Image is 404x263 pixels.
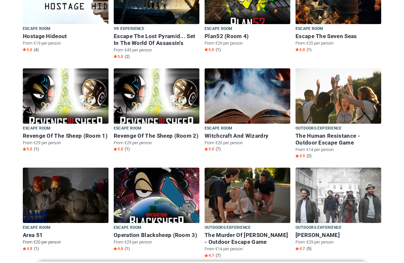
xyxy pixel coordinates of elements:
h6: Escape The Lost Pyramid... Set In The World Of Assassin's Creed Origins! [114,33,199,47]
span: 5.0 [296,47,305,52]
span: 5.0 [23,146,32,152]
p: From €20 per person [23,239,108,245]
h6: Operation Blacksheep (Room 3) [114,232,199,239]
a: Area 51 Escape room Area 51 From €20 per person Star4.8 (1) [23,168,108,253]
span: (2) [125,54,130,59]
h6: Plan52 (Room 4) [205,33,290,40]
a: Revenge Of The Sheep (Room 2) Escape room Revenge Of The Sheep (Room 2) From €29 per person Star5... [114,68,199,153]
span: (1) [216,47,221,52]
a: Revenge Of The Sheep (Room 1) Escape room Revenge Of The Sheep (Room 1) From €29 per person Star5... [23,68,108,153]
span: 5.0 [114,146,123,152]
img: Revenge Of The Sheep (Room 1) [23,68,108,132]
p: From €19 per person [23,40,108,46]
span: (5) [307,246,311,251]
p: From €20 per person [205,140,290,146]
h6: Escape The Seven Seas [296,33,381,40]
h6: Hostage Hideout [23,33,108,40]
p: From €29 per person [205,40,290,46]
span: Outdoors Experience [296,224,341,231]
span: (7) [216,146,221,152]
img: Star [296,154,299,158]
img: The Murder Of Hector Reeves - Outdoor Escape Game [205,168,290,231]
img: Star [114,247,117,250]
a: Witchcraft And Wizardry Escape room Witchcraft And Wizardry From €20 per person Star5.0 (7) [205,68,290,153]
h6: The Human Resistance - Outdoor Escape Game [296,132,381,146]
p: From €14 per person [205,246,290,252]
span: (7) [216,253,221,258]
span: 4.9 [296,153,305,159]
span: 5.0 [114,54,123,59]
img: Star [114,55,117,58]
span: Escape room [23,125,50,132]
span: Outdoors Experience [205,224,251,231]
img: Area 51 [23,168,108,231]
p: From €45 per person [114,47,199,53]
img: Star [23,247,26,250]
span: (4) [34,47,39,52]
span: (1) [307,47,311,52]
h6: Area 51 [23,232,108,239]
span: (1) [125,146,130,152]
h6: The Murder Of [PERSON_NAME] - Outdoor Escape Game [205,232,290,245]
img: Star [205,147,208,151]
span: 5.0 [205,146,214,152]
img: Star [205,254,208,257]
a: Robyn Yew Outdoors Experience [PERSON_NAME] From €29 per person Star4.7 (5) [296,168,381,253]
h6: Revenge Of The Sheep (Room 1) [23,132,108,139]
span: Escape room [205,125,232,132]
a: The Murder Of Hector Reeves - Outdoor Escape Game Outdoors Experience The Murder Of [PERSON_NAME]... [205,168,290,259]
img: Star [114,147,117,151]
img: Witchcraft And Wizardry [205,68,290,132]
p: From €14 per person [296,147,381,153]
p: From €29 per person [296,239,381,245]
span: 4.7 [296,246,305,251]
span: (2) [307,153,311,159]
img: Robyn Yew [296,168,381,231]
span: Escape room [114,224,141,231]
span: Escape room [296,25,323,33]
a: Operation Blacksheep (Room 3) Escape room Operation Blacksheep (Room 3) From €29 per person Star4... [114,168,199,253]
img: The Human Resistance - Outdoor Escape Game [296,68,381,132]
img: Star [205,48,208,51]
span: Escape room [23,25,50,33]
span: (1) [125,246,130,251]
img: Operation Blacksheep (Room 3) [114,168,199,231]
img: Star [296,48,299,51]
span: 5.0 [23,47,32,52]
img: Star [23,48,26,51]
p: From €29 per person [114,239,199,245]
span: (1) [34,146,39,152]
span: Escape room [205,25,232,33]
span: 4.8 [23,246,32,251]
span: Escape room [114,125,141,132]
img: Star [296,247,299,250]
img: Star [23,147,26,151]
span: Escape room [23,224,50,231]
span: Outdoors Experience [296,125,341,132]
h6: Witchcraft And Wizardry [205,132,290,139]
p: From €29 per person [23,140,108,146]
span: 4.7 [205,253,214,258]
p: From €29 per person [114,140,199,146]
a: The Human Resistance - Outdoor Escape Game Outdoors Experience The Human Resistance - Outdoor Esc... [296,68,381,160]
span: (1) [34,246,39,251]
img: Revenge Of The Sheep (Room 2) [114,68,199,132]
span: 4.8 [114,246,123,251]
span: 5.0 [205,47,214,52]
span: VR Experience [114,25,144,33]
h6: Revenge Of The Sheep (Room 2) [114,132,199,139]
h6: [PERSON_NAME] [296,232,381,239]
p: From €25 per person [296,40,381,46]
